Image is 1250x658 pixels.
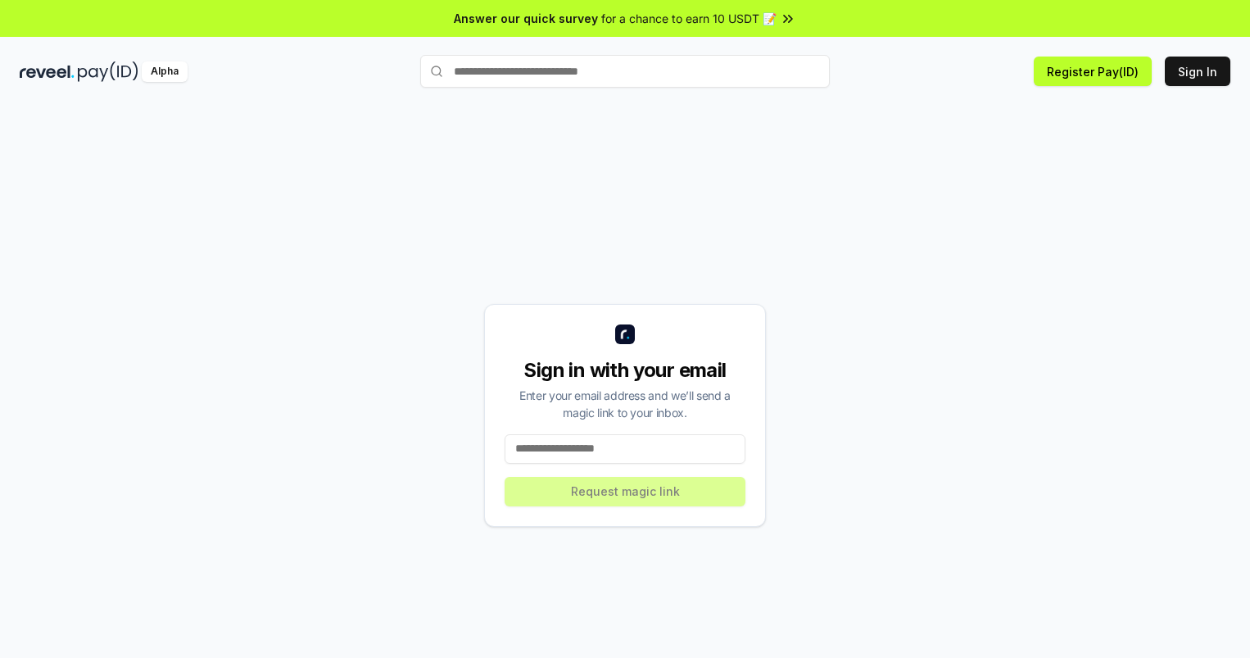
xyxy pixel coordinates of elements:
span: Answer our quick survey [454,10,598,27]
button: Register Pay(ID) [1034,57,1152,86]
div: Sign in with your email [505,357,745,383]
img: reveel_dark [20,61,75,82]
img: logo_small [615,324,635,344]
div: Enter your email address and we’ll send a magic link to your inbox. [505,387,745,421]
button: Sign In [1165,57,1230,86]
img: pay_id [78,61,138,82]
span: for a chance to earn 10 USDT 📝 [601,10,777,27]
div: Alpha [142,61,188,82]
